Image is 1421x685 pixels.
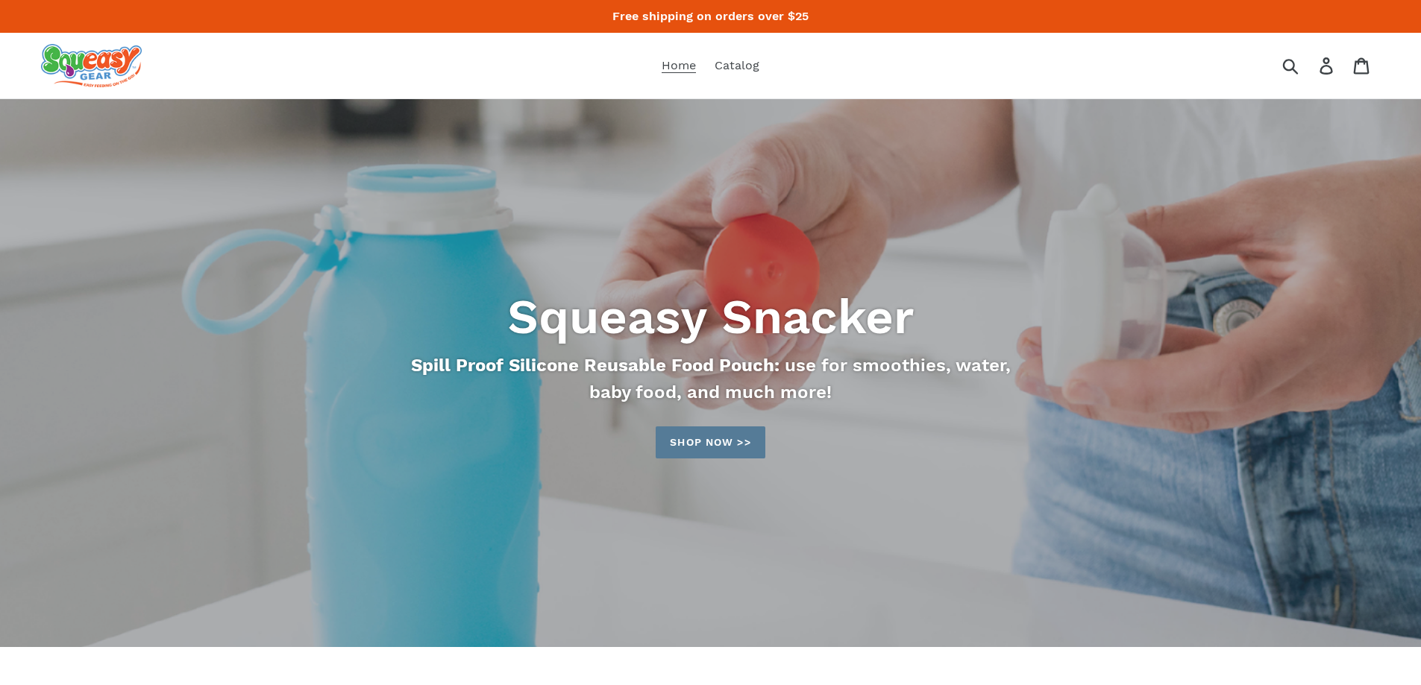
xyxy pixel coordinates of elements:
[715,58,759,73] span: Catalog
[654,54,703,77] a: Home
[656,426,765,458] a: Shop now >>: Catalog
[41,44,142,87] img: squeasy gear snacker portable food pouch
[707,54,767,77] a: Catalog
[304,288,1117,346] h2: Squeasy Snacker
[662,58,696,73] span: Home
[411,355,779,376] strong: Spill Proof Silicone Reusable Food Pouch:
[1287,49,1329,82] input: Search
[406,352,1016,405] p: use for smoothies, water, baby food, and much more!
